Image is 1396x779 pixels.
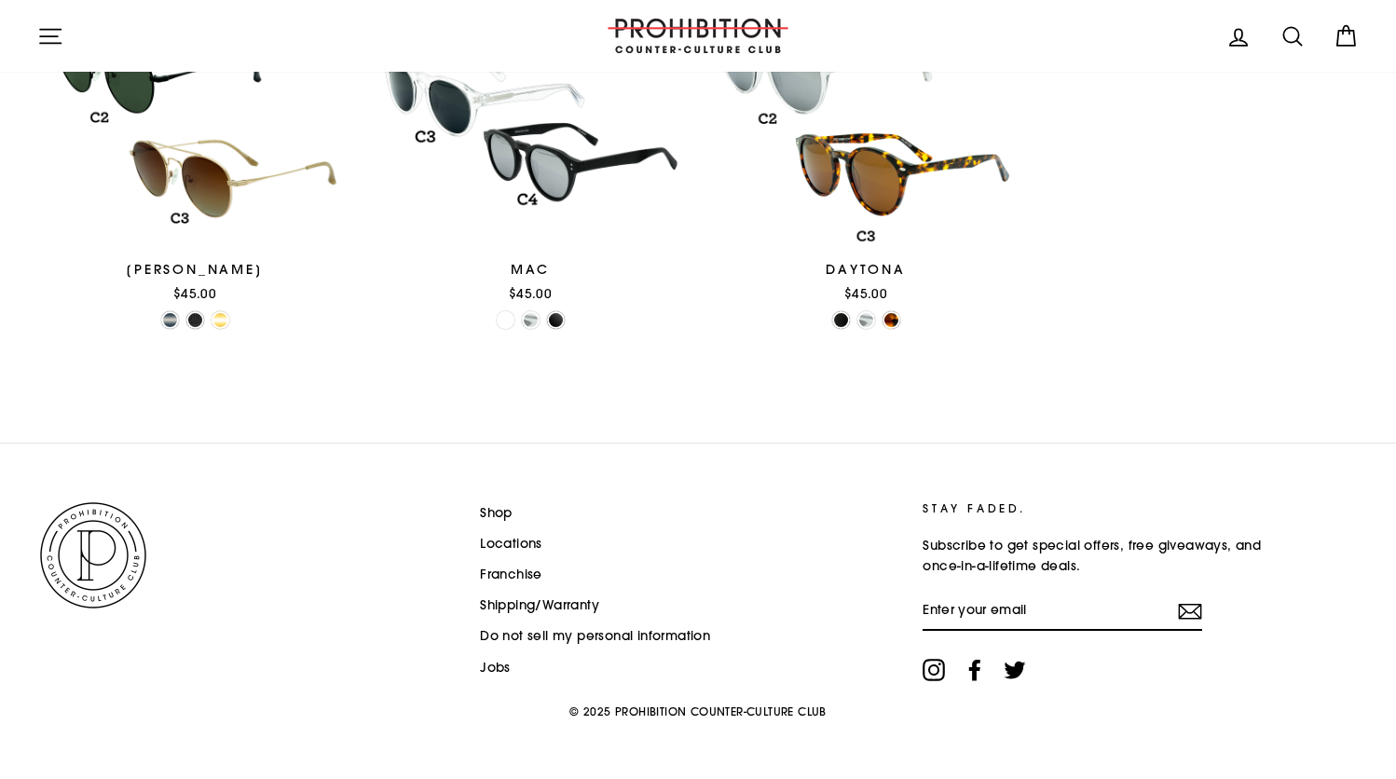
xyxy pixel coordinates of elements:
input: Enter your email [923,591,1202,632]
a: Franchise [480,561,542,589]
div: MAC [373,260,688,280]
p: STAY FADED. [923,499,1289,517]
a: Shop [480,499,513,527]
p: © 2025 PROHIBITION COUNTER-CULTURE CLUB [37,695,1359,727]
div: $45.00 [37,284,352,303]
a: Do not sell my personal information [480,622,710,650]
div: DAYTONA [708,260,1023,280]
img: PROHIBITION COUNTER-CULTURE CLUB [37,499,149,611]
p: Subscribe to get special offers, free giveaways, and once-in-a-lifetime deals. [923,536,1289,577]
div: $45.00 [708,284,1023,303]
a: Shipping/Warranty [480,592,599,620]
div: $45.00 [373,284,688,303]
img: PROHIBITION COUNTER-CULTURE CLUB [605,19,791,53]
a: Jobs [480,654,511,682]
a: Locations [480,530,542,558]
div: [PERSON_NAME] [37,260,352,280]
